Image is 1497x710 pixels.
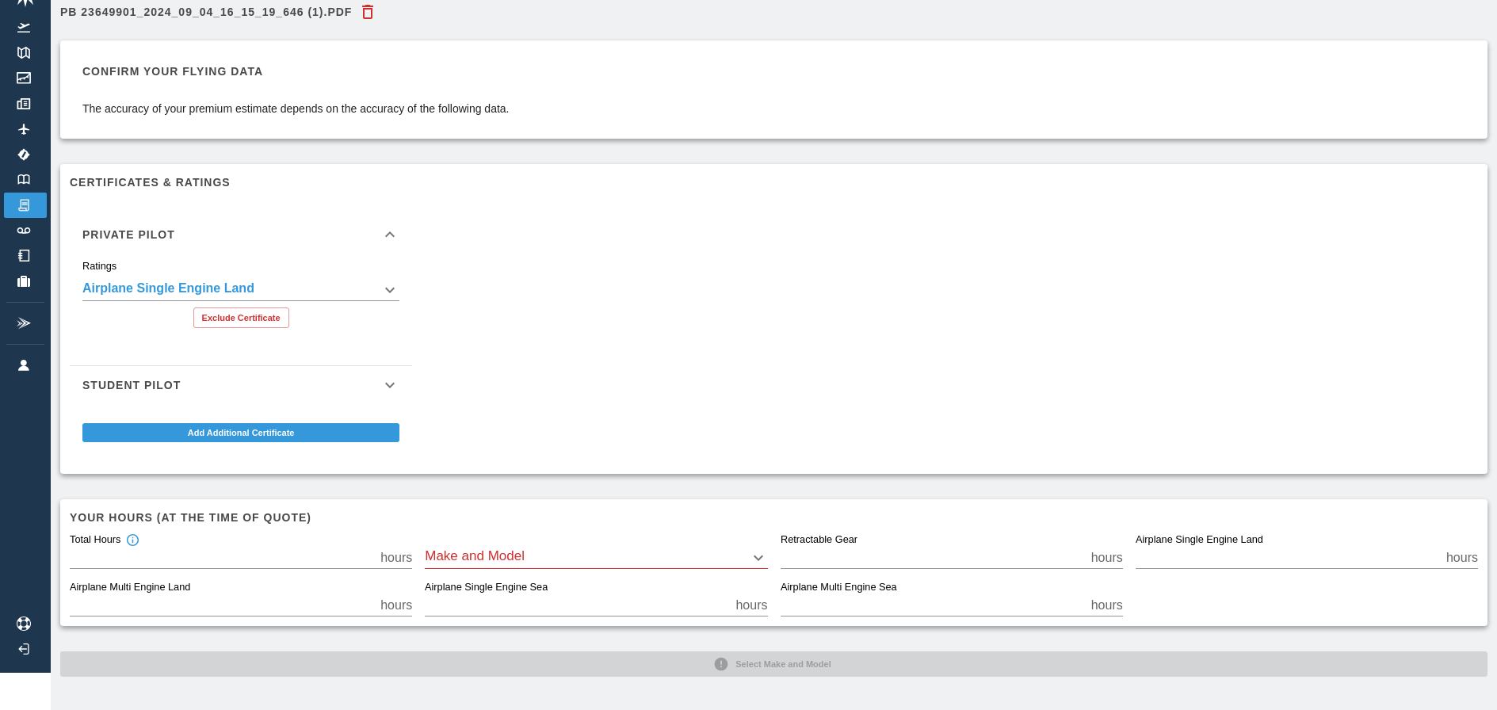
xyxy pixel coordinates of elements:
[425,581,548,595] label: Airplane Single Engine Sea
[70,509,1478,526] h6: Your hours (at the time of quote)
[70,260,412,341] div: Private Pilot
[70,366,412,404] div: Student Pilot
[70,174,1478,191] h6: Certificates & Ratings
[735,596,767,615] p: hours
[1136,533,1263,548] label: Airplane Single Engine Land
[1091,548,1123,567] p: hours
[781,533,857,548] label: Retractable Gear
[82,101,510,116] p: The accuracy of your premium estimate depends on the accuracy of the following data.
[82,259,116,273] label: Ratings
[82,229,175,240] h6: Private Pilot
[1091,596,1123,615] p: hours
[70,209,412,260] div: Private Pilot
[781,581,897,595] label: Airplane Multi Engine Sea
[1446,548,1478,567] p: hours
[82,423,399,442] button: Add Additional Certificate
[70,581,190,595] label: Airplane Multi Engine Land
[125,533,139,548] svg: Total hours in fixed-wing aircraft
[193,307,289,328] button: Exclude Certificate
[70,533,139,548] div: Total Hours
[82,63,510,80] h6: Confirm your flying data
[82,380,181,391] h6: Student Pilot
[380,596,412,615] p: hours
[380,548,412,567] p: hours
[60,6,352,17] h6: PB 23649901_2024_09_04_16_15_19_646 (1).pdf
[82,279,399,301] div: Airplane Single Engine Land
